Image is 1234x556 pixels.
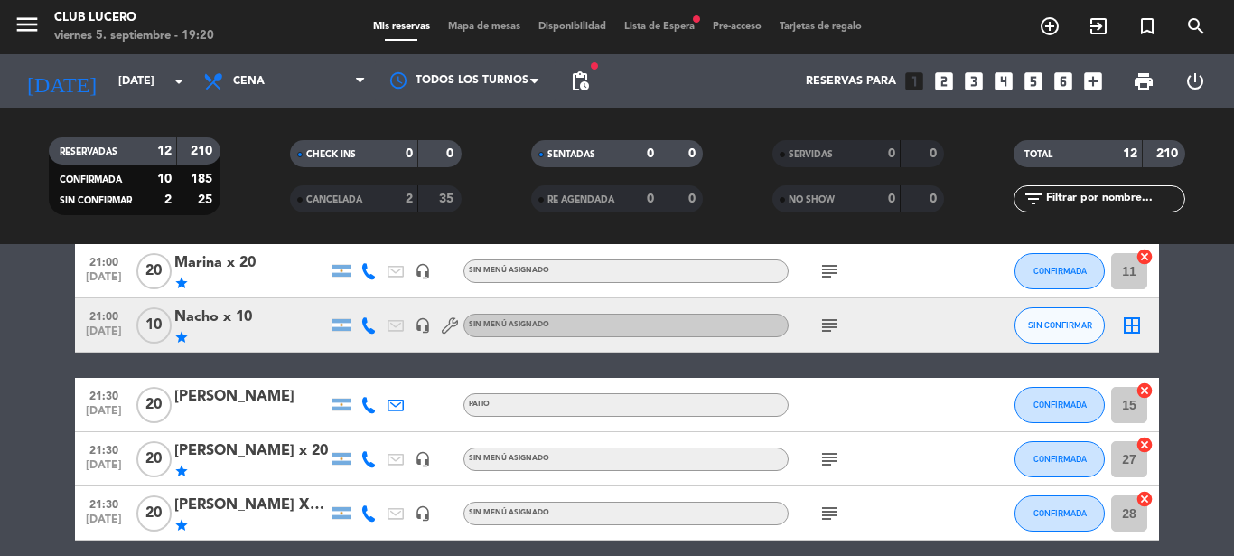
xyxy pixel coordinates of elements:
[174,251,328,275] div: Marina x 20
[818,260,840,282] i: subject
[789,195,835,204] span: NO SHOW
[60,147,117,156] span: RESERVADAS
[81,384,126,405] span: 21:30
[1039,15,1061,37] i: add_circle_outline
[1136,15,1158,37] i: turned_in_not
[1033,400,1087,410] span: CONFIRMADA
[1136,490,1154,508] i: cancel
[174,464,189,478] i: star
[647,193,654,205] strong: 0
[962,70,986,93] i: looks_3
[157,145,172,157] strong: 12
[1052,70,1075,93] i: looks_6
[1014,441,1105,477] button: CONFIRMADA
[688,193,699,205] strong: 0
[589,61,600,71] span: fiber_manual_record
[1184,71,1206,92] i: power_settings_new
[306,150,356,159] span: CHECK INS
[1014,253,1105,289] button: CONFIRMADA
[164,193,172,206] strong: 2
[174,276,189,290] i: star
[469,455,549,462] span: Sin menú asignado
[446,147,457,160] strong: 0
[1023,188,1044,210] i: filter_list
[1028,320,1092,330] span: SIN CONFIRMAR
[992,70,1015,93] i: looks_4
[1136,382,1154,400] i: cancel
[54,9,214,27] div: Club Lucero
[818,503,840,524] i: subject
[1033,508,1087,518] span: CONFIRMADA
[1033,454,1087,464] span: CONFIRMADA
[439,193,457,205] strong: 35
[174,494,328,517] div: [PERSON_NAME] X 20
[406,147,413,160] strong: 0
[688,147,699,160] strong: 0
[1088,15,1109,37] i: exit_to_app
[1133,71,1155,92] span: print
[191,173,216,185] strong: 185
[1081,70,1105,93] i: add_box
[1014,307,1105,344] button: SIN CONFIRMAR
[81,250,126,271] span: 21:00
[81,438,126,459] span: 21:30
[469,401,490,408] span: Patio
[1014,495,1105,532] button: CONFIRMADA
[198,193,216,206] strong: 25
[771,22,871,32] span: Tarjetas de regalo
[888,147,895,160] strong: 0
[174,385,328,409] div: [PERSON_NAME]
[136,441,172,477] span: 20
[136,387,172,423] span: 20
[902,70,926,93] i: looks_one
[930,193,940,205] strong: 0
[415,263,431,279] i: headset_mic
[1033,266,1087,276] span: CONFIRMADA
[136,307,172,344] span: 10
[14,61,109,101] i: [DATE]
[191,145,216,157] strong: 210
[1022,70,1045,93] i: looks_5
[14,11,41,44] button: menu
[1185,15,1207,37] i: search
[615,22,704,32] span: Lista de Espera
[529,22,615,32] span: Disponibilidad
[136,253,172,289] span: 20
[818,315,840,336] i: subject
[569,71,591,92] span: pending_actions
[60,175,122,184] span: CONFIRMADA
[1123,147,1137,160] strong: 12
[1024,150,1052,159] span: TOTAL
[174,439,328,463] div: [PERSON_NAME] x 20
[1136,248,1154,266] i: cancel
[81,459,126,480] span: [DATE]
[168,71,190,92] i: arrow_drop_down
[1136,436,1154,454] i: cancel
[81,405,126,426] span: [DATE]
[469,509,549,516] span: Sin menú asignado
[439,22,529,32] span: Mapa de mesas
[81,325,126,346] span: [DATE]
[647,147,654,160] strong: 0
[1121,315,1143,336] i: border_all
[306,195,362,204] span: CANCELADA
[806,75,896,88] span: Reservas para
[81,305,126,325] span: 21:00
[406,193,413,205] strong: 2
[54,27,214,45] div: viernes 5. septiembre - 19:20
[81,493,126,514] span: 21:30
[14,11,41,38] i: menu
[174,330,189,344] i: star
[81,514,126,534] span: [DATE]
[233,75,265,88] span: Cena
[81,271,126,292] span: [DATE]
[1169,54,1220,108] div: LOG OUT
[415,317,431,334] i: headset_mic
[1014,387,1105,423] button: CONFIRMADA
[547,195,614,204] span: RE AGENDADA
[136,495,172,532] span: 20
[818,448,840,470] i: subject
[60,196,132,205] span: SIN CONFIRMAR
[174,306,328,329] div: Nacho x 10
[547,150,595,159] span: SENTADAS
